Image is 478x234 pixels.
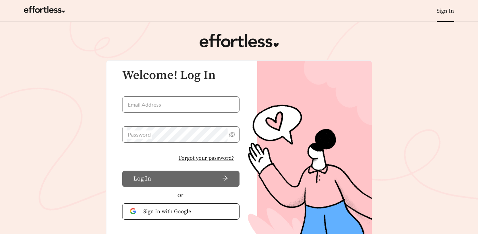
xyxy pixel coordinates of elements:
h3: Welcome! Log In [122,69,240,82]
img: Google Authentication [130,208,138,215]
a: Sign In [437,7,454,14]
button: Sign in with Google [122,203,240,220]
div: or [122,190,240,200]
span: Forgot your password? [179,154,234,162]
button: Forgot your password? [173,151,240,165]
span: eye-invisible [229,131,235,138]
button: Log Inarrow-right [122,171,240,187]
span: Sign in with Google [143,207,232,216]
